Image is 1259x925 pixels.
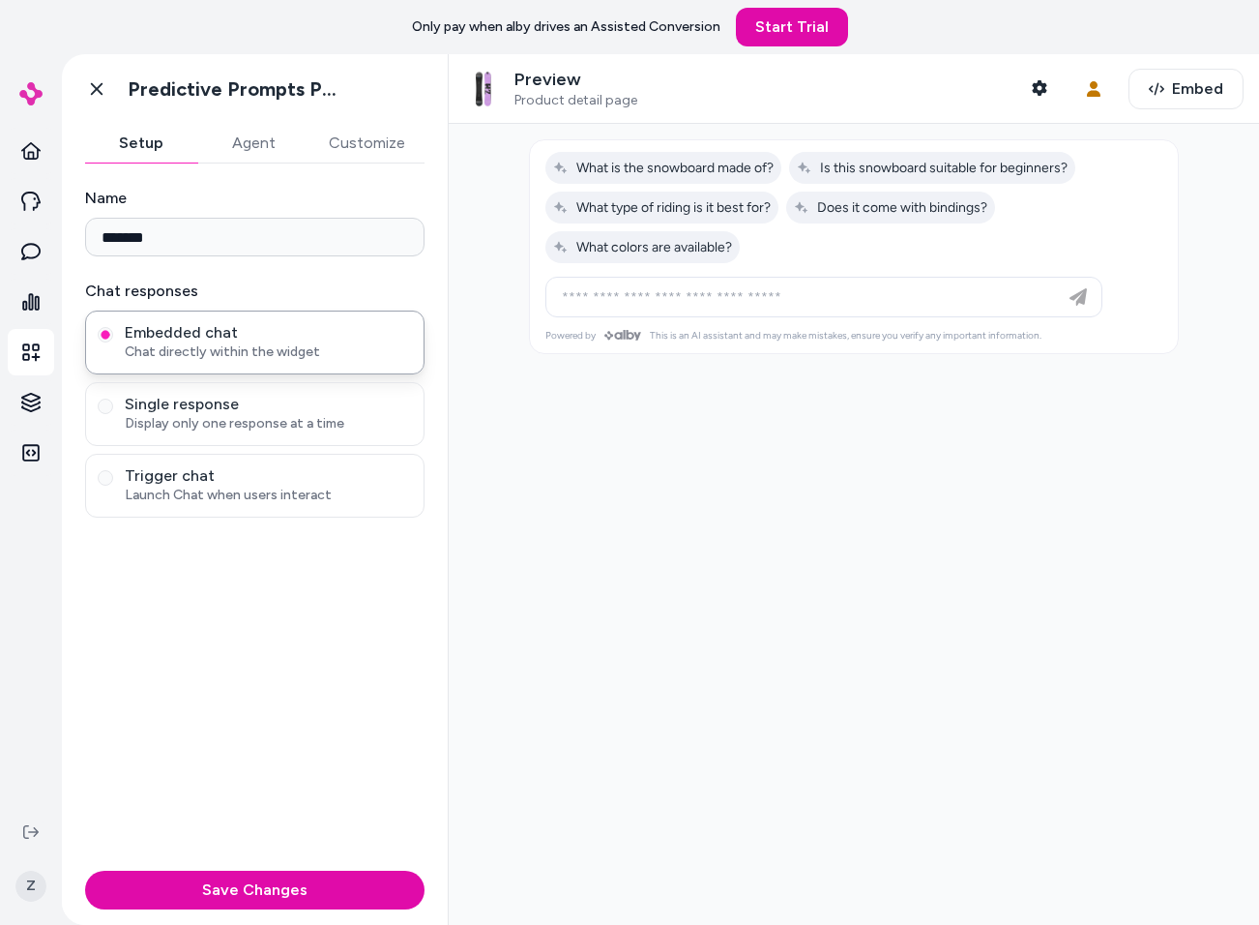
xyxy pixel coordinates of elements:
[19,82,43,105] img: alby Logo
[98,327,113,343] button: Embedded chatChat directly within the widget
[85,124,197,163] button: Setup
[98,399,113,414] button: Single responseDisplay only one response at a time
[125,323,412,343] span: Embedded chat
[125,395,412,414] span: Single response
[85,280,425,303] label: Chat responses
[464,70,503,108] img: The Collection Snowboard: Hydrogenn - Medium
[197,124,309,163] button: Agent
[98,470,113,486] button: Trigger chatLaunch Chat when users interact
[1172,77,1223,101] span: Embed
[412,17,720,37] p: Only pay when alby drives an Assisted Conversion
[85,187,425,210] label: Name
[736,8,848,46] a: Start Trial
[1128,69,1244,109] button: Embed
[125,414,412,433] span: Display only one response at a time
[128,77,345,102] h1: Predictive Prompts PDP
[12,855,50,917] button: Z
[125,343,412,362] span: Chat directly within the widget
[514,69,637,91] p: Preview
[125,466,412,486] span: Trigger chat
[309,124,425,163] button: Customize
[85,871,425,910] button: Save Changes
[15,871,46,902] span: Z
[125,486,412,505] span: Launch Chat when users interact
[514,92,637,109] span: Product detail page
